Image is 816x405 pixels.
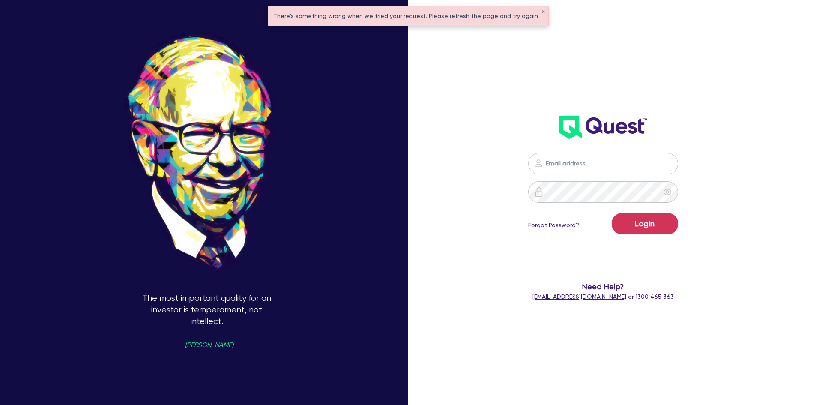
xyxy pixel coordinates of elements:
[180,342,233,348] span: - [PERSON_NAME]
[532,293,674,300] span: or 1300 465 363
[663,188,672,196] span: eye
[528,221,579,230] a: Forgot Password?
[494,281,713,292] span: Need Help?
[533,158,544,168] img: icon-password
[541,10,545,14] button: ✕
[532,293,626,300] a: [EMAIL_ADDRESS][DOMAIN_NAME]
[534,187,544,197] img: icon-password
[268,6,548,26] div: There's something wrong when we tried your request. Please refresh the page and try again
[612,213,678,234] button: Login
[528,153,678,174] input: Email address
[559,116,647,139] img: wH2k97JdezQIQAAAABJRU5ErkJggg==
